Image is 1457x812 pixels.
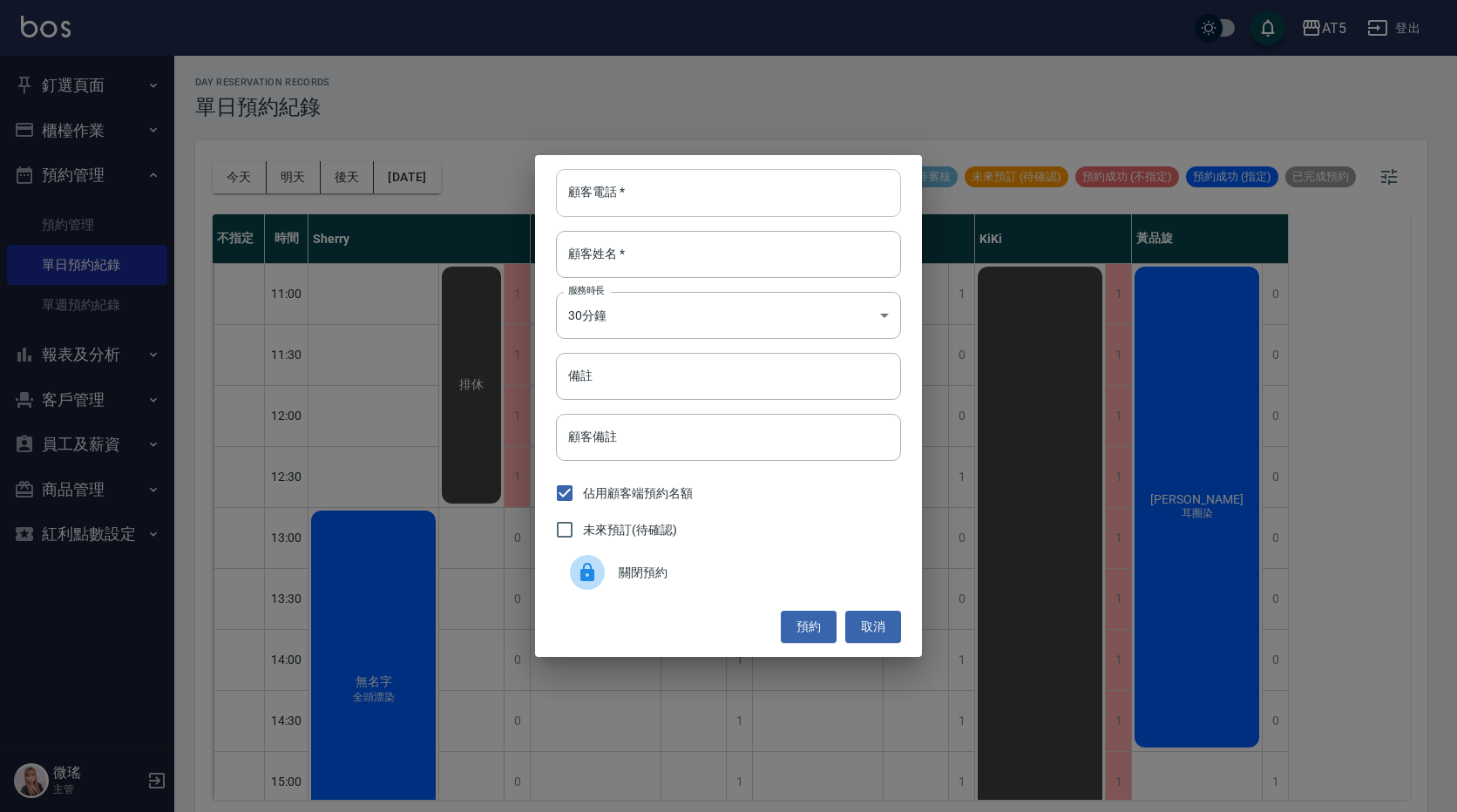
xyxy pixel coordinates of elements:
span: 關閉預約 [619,564,887,582]
div: 關閉預約 [556,548,901,597]
span: 佔用顧客端預約名額 [583,484,693,503]
button: 預約 [781,611,837,643]
span: 未來預訂(待確認) [583,521,677,539]
div: 30分鐘 [556,292,901,339]
label: 服務時長 [568,284,605,297]
button: 取消 [845,611,901,643]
